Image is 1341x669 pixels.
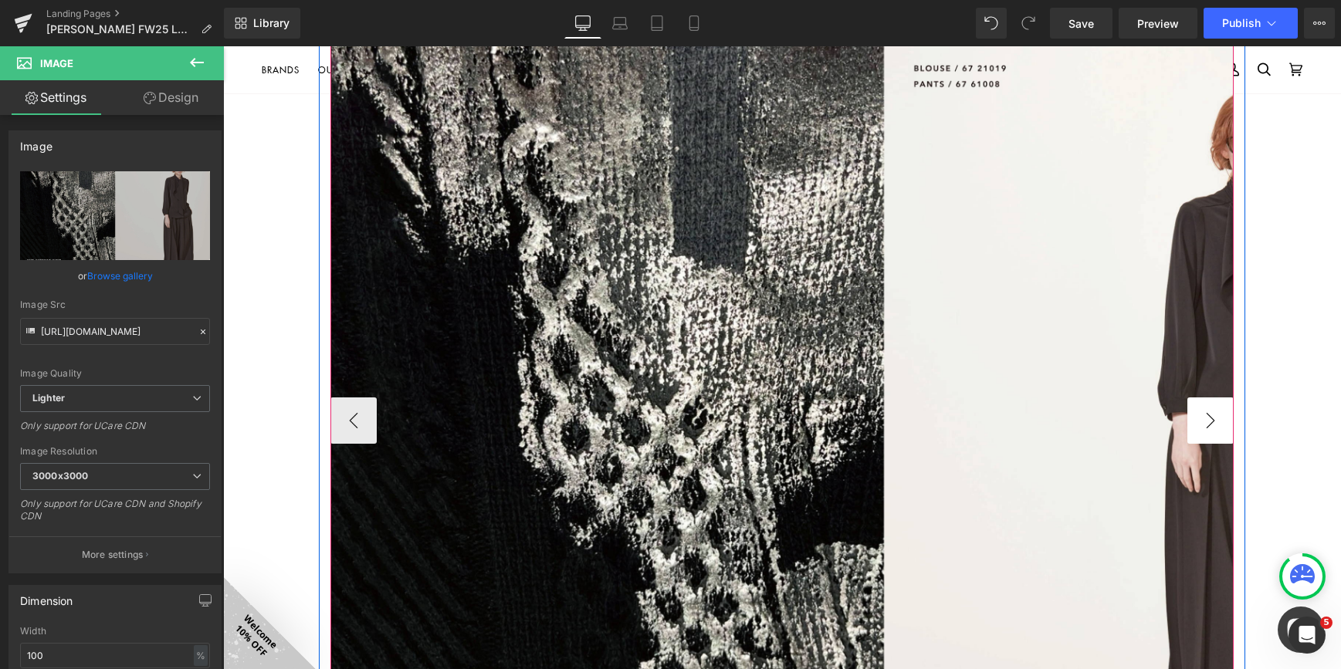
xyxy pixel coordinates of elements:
[253,16,290,30] span: Library
[1320,617,1333,629] span: 5
[976,8,1007,39] button: Undo
[20,586,73,607] div: Dimension
[194,645,208,666] div: %
[20,420,210,442] div: Only support for UCare CDN
[1222,17,1261,29] span: Publish
[46,23,195,35] span: [PERSON_NAME] FW25 LOOKBOOK
[40,57,73,69] span: Image
[20,643,210,668] input: auto
[1050,560,1106,610] inbox-online-store-chat: Shopify online store chat
[87,262,153,289] a: Browse gallery
[20,131,52,153] div: Image
[46,8,224,20] a: Landing Pages
[20,446,210,457] div: Image Resolution
[9,536,221,573] button: More settings
[224,8,300,39] a: New Library
[1204,8,1298,39] button: Publish
[1119,8,1197,39] a: Preview
[32,470,88,481] b: 3000x3000
[601,8,638,39] a: Laptop
[638,8,676,39] a: Tablet
[20,299,210,310] div: Image Src
[20,318,210,345] input: Link
[20,626,210,637] div: Width
[20,368,210,379] div: Image Quality
[1137,15,1179,32] span: Preview
[20,498,210,532] div: Only support for UCare CDN and Shopify CDN
[676,8,713,39] a: Mobile
[32,392,65,404] b: Lighter
[1289,617,1326,654] iframe: Intercom live chat
[82,548,144,562] p: More settings
[20,268,210,284] div: or
[564,8,601,39] a: Desktop
[115,80,227,115] a: Design
[1304,8,1335,39] button: More
[1068,15,1094,32] span: Save
[1013,8,1044,39] button: Redo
